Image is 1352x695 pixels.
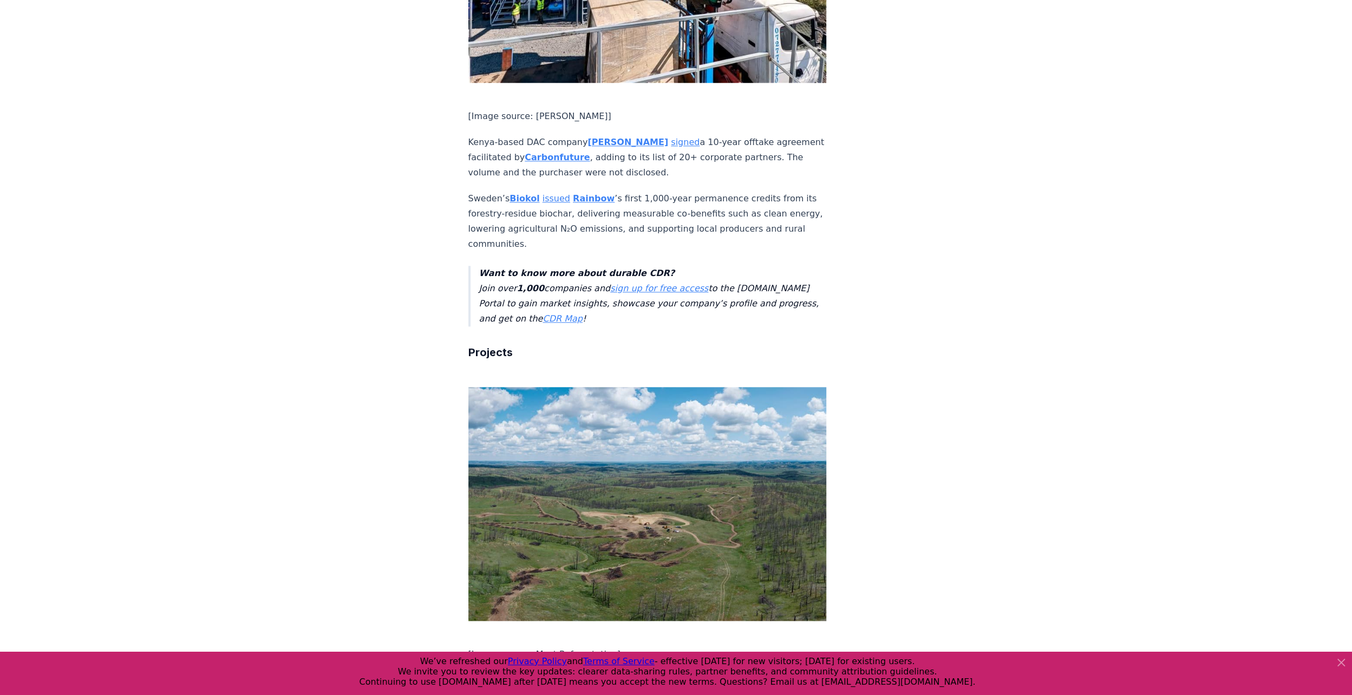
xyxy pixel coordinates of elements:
p: Sweden’s ’s first 1,000-year permanence credits from its forestry-residue biochar, delivering mea... [468,191,827,252]
p: [Image source: [PERSON_NAME]] [468,109,827,124]
strong: Projects [468,346,513,359]
a: Biokol [510,193,539,204]
a: [PERSON_NAME] [587,137,668,147]
a: signed [671,137,700,147]
a: sign up for free access [610,283,708,293]
a: issued [543,193,570,204]
a: Rainbow [573,193,615,204]
strong: 1,000 [517,283,544,293]
p: Kenya-based DAC company a 10-year offtake agreement facilitated by , adding to its list of 20+ co... [468,135,827,180]
a: Carbonfuture [525,152,590,162]
em: Join over companies and to the [DOMAIN_NAME] Portal to gain market insights, showcase your compan... [479,268,819,324]
a: CDR Map [543,313,582,324]
img: blog post image [468,387,827,621]
strong: Want to know more about durable CDR? [479,268,675,278]
p: [Image source: Mast Reforestation] [468,647,827,662]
